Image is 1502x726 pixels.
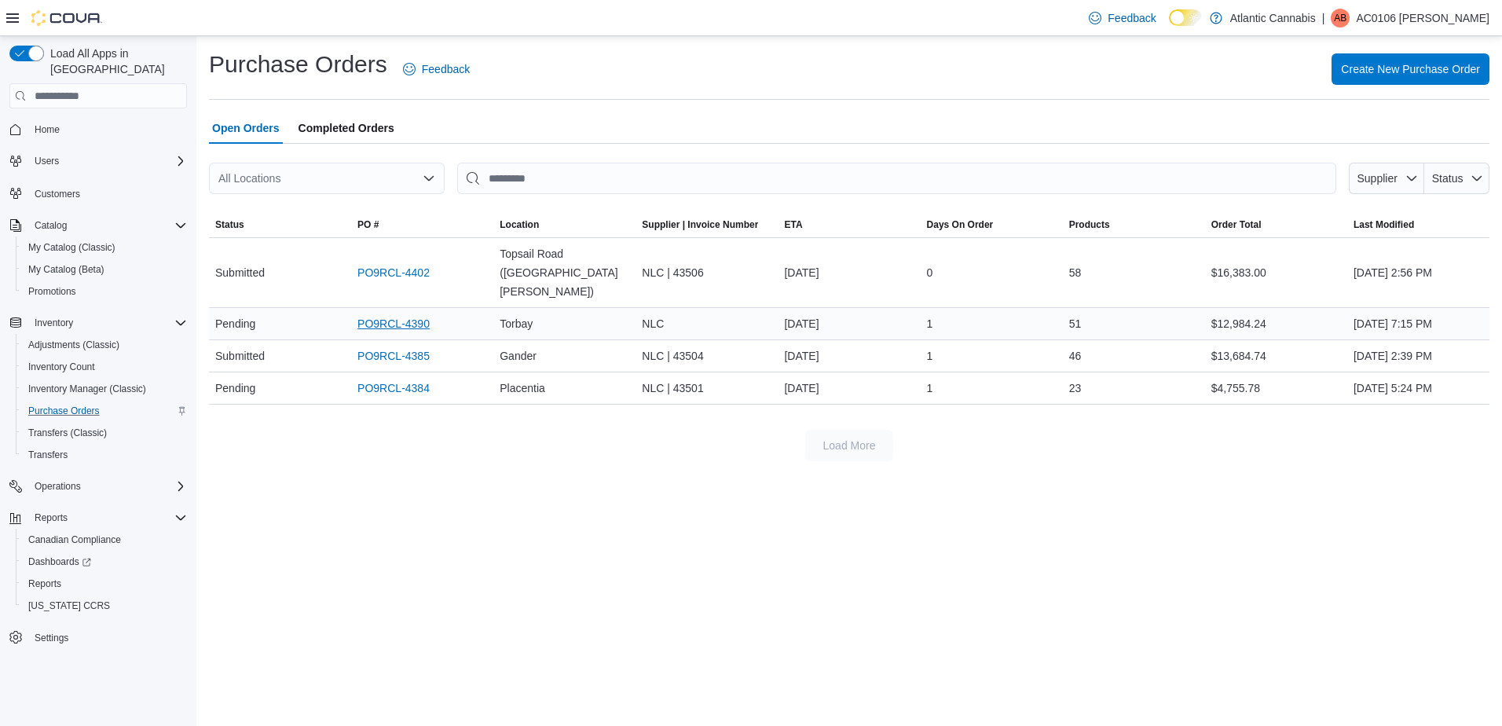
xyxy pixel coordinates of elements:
[28,339,119,351] span: Adjustments (Classic)
[16,280,193,302] button: Promotions
[3,118,193,141] button: Home
[16,258,193,280] button: My Catalog (Beta)
[215,379,255,398] span: Pending
[28,629,75,647] a: Settings
[16,334,193,356] button: Adjustments (Classic)
[823,438,876,453] span: Load More
[357,346,430,365] a: PO9RCL-4385
[1205,340,1347,372] div: $13,684.74
[16,444,193,466] button: Transfers
[22,238,187,257] span: My Catalog (Classic)
[500,314,533,333] span: Torbay
[1356,9,1489,27] p: AC0106 [PERSON_NAME]
[28,119,187,139] span: Home
[22,530,187,549] span: Canadian Compliance
[1331,9,1350,27] div: AC0106 Bowden Alexa
[28,263,104,276] span: My Catalog (Beta)
[22,401,187,420] span: Purchase Orders
[16,573,193,595] button: Reports
[1169,26,1170,27] span: Dark Mode
[357,314,430,333] a: PO9RCL-4390
[35,632,68,644] span: Settings
[16,356,193,378] button: Inventory Count
[636,212,778,237] button: Supplier | Invoice Number
[3,214,193,236] button: Catalog
[16,236,193,258] button: My Catalog (Classic)
[28,241,115,254] span: My Catalog (Classic)
[22,260,111,279] a: My Catalog (Beta)
[3,475,193,497] button: Operations
[1341,61,1480,77] span: Create New Purchase Order
[3,181,193,204] button: Customers
[16,529,193,551] button: Canadian Compliance
[3,626,193,649] button: Settings
[1205,308,1347,339] div: $12,984.24
[636,308,778,339] div: NLC
[927,263,933,282] span: 0
[1349,163,1424,194] button: Supplier
[28,383,146,395] span: Inventory Manager (Classic)
[35,480,81,493] span: Operations
[22,238,122,257] a: My Catalog (Classic)
[28,216,73,235] button: Catalog
[22,596,187,615] span: Washington CCRS
[28,599,110,612] span: [US_STATE] CCRS
[22,445,187,464] span: Transfers
[1334,9,1346,27] span: AB
[22,552,97,571] a: Dashboards
[22,282,82,301] a: Promotions
[28,508,74,527] button: Reports
[22,379,187,398] span: Inventory Manager (Classic)
[1069,379,1082,398] span: 23
[3,507,193,529] button: Reports
[1211,218,1262,231] span: Order Total
[778,340,920,372] div: [DATE]
[1169,9,1202,26] input: Dark Mode
[22,596,116,615] a: [US_STATE] CCRS
[457,163,1336,194] input: This is a search bar. After typing your query, hit enter to filter the results lower in the page.
[500,218,539,231] div: Location
[1354,218,1414,231] span: Last Modified
[28,185,86,203] a: Customers
[28,533,121,546] span: Canadian Compliance
[500,346,537,365] span: Gander
[209,49,387,80] h1: Purchase Orders
[636,257,778,288] div: NLC | 43506
[35,188,80,200] span: Customers
[22,423,187,442] span: Transfers (Classic)
[299,112,394,144] span: Completed Orders
[28,477,87,496] button: Operations
[1347,308,1489,339] div: [DATE] 7:15 PM
[1069,218,1110,231] span: Products
[1347,340,1489,372] div: [DATE] 2:39 PM
[44,46,187,77] span: Load All Apps in [GEOGRAPHIC_DATA]
[22,335,126,354] a: Adjustments (Classic)
[397,53,476,85] a: Feedback
[1347,372,1489,404] div: [DATE] 5:24 PM
[215,346,265,365] span: Submitted
[22,401,106,420] a: Purchase Orders
[1069,263,1082,282] span: 58
[35,155,59,167] span: Users
[22,530,127,549] a: Canadian Compliance
[500,244,629,301] span: Topsail Road ([GEOGRAPHIC_DATA][PERSON_NAME])
[35,511,68,524] span: Reports
[1083,2,1162,34] a: Feedback
[16,400,193,422] button: Purchase Orders
[1230,9,1316,27] p: Atlantic Cannabis
[1108,10,1156,26] span: Feedback
[28,477,187,496] span: Operations
[642,218,758,231] span: Supplier | Invoice Number
[22,260,187,279] span: My Catalog (Beta)
[28,120,66,139] a: Home
[1069,346,1082,365] span: 46
[927,379,933,398] span: 1
[778,212,920,237] button: ETA
[209,212,351,237] button: Status
[927,314,933,333] span: 1
[778,308,920,339] div: [DATE]
[1205,212,1347,237] button: Order Total
[28,313,187,332] span: Inventory
[28,628,187,647] span: Settings
[351,212,493,237] button: PO #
